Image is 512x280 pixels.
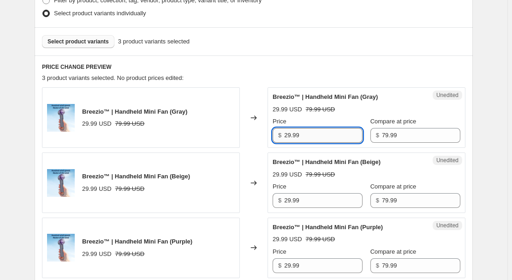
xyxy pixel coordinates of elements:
[82,119,112,128] div: 29.99 USD
[82,250,112,259] div: 29.99 USD
[47,169,75,197] img: 6_0ac54696-ebe6-414a-ae4c-e798f40670ad_80x.png
[273,118,286,125] span: Price
[376,132,379,139] span: $
[82,238,192,245] span: Breezio™ | Handheld Mini Fan (Purple)
[273,170,302,179] div: 29.99 USD
[48,38,109,45] span: Select product variants
[42,74,184,81] span: 3 product variants selected. No product prices edited:
[273,93,378,100] span: Breezio™ | Handheld Mini Fan (Gray)
[273,235,302,244] div: 29.99 USD
[82,184,112,194] div: 29.99 USD
[436,222,458,229] span: Unedited
[42,63,465,71] h6: PRICE CHANGE PREVIEW
[306,170,335,179] strike: 79.99 USD
[47,234,75,262] img: 6_0ac54696-ebe6-414a-ae4c-e798f40670ad_80x.png
[115,250,145,259] strike: 79.99 USD
[273,158,381,165] span: Breezio™ | Handheld Mini Fan (Beige)
[82,173,190,180] span: Breezio™ | Handheld Mini Fan (Beige)
[278,132,281,139] span: $
[273,105,302,114] div: 29.99 USD
[273,224,383,231] span: Breezio™ | Handheld Mini Fan (Purple)
[42,35,114,48] button: Select product variants
[436,91,458,99] span: Unedited
[278,197,281,204] span: $
[306,105,335,114] strike: 79.99 USD
[376,262,379,269] span: $
[278,262,281,269] span: $
[47,104,75,132] img: 6_0ac54696-ebe6-414a-ae4c-e798f40670ad_80x.png
[54,10,146,17] span: Select product variants individually
[370,118,417,125] span: Compare at price
[306,235,335,244] strike: 79.99 USD
[115,119,145,128] strike: 79.99 USD
[376,197,379,204] span: $
[370,183,417,190] span: Compare at price
[115,184,145,194] strike: 79.99 USD
[273,248,286,255] span: Price
[273,183,286,190] span: Price
[370,248,417,255] span: Compare at price
[436,157,458,164] span: Unedited
[118,37,190,46] span: 3 product variants selected
[82,108,187,115] span: Breezio™ | Handheld Mini Fan (Gray)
